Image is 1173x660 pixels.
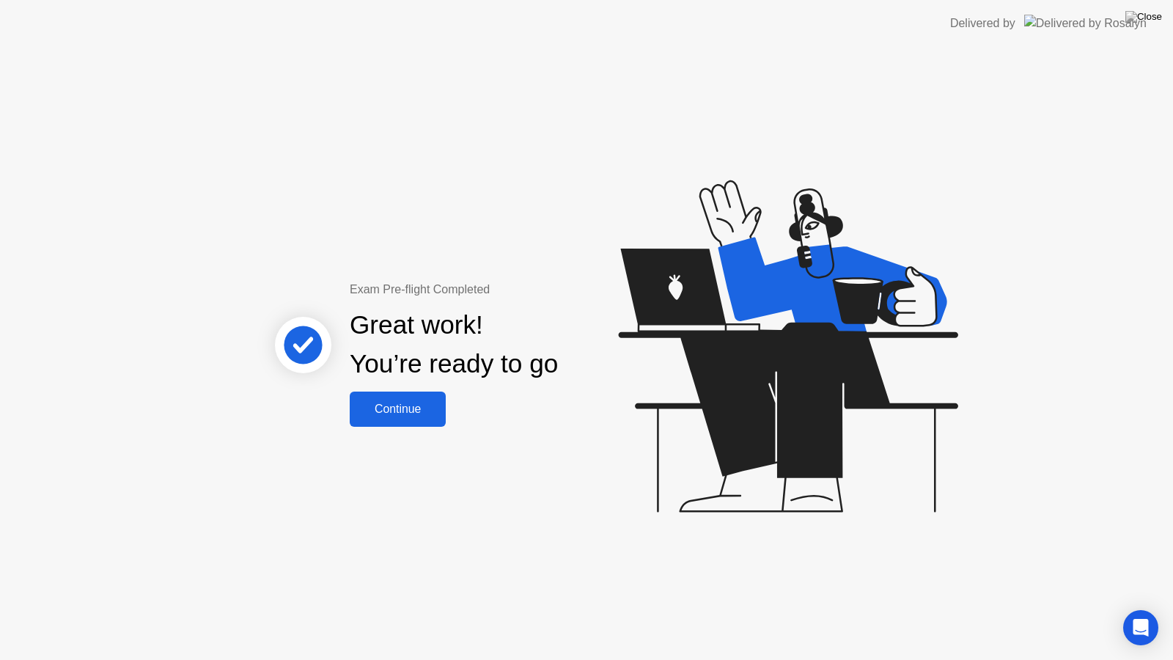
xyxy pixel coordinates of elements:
[354,403,441,416] div: Continue
[1123,610,1158,645] div: Open Intercom Messenger
[1125,11,1162,23] img: Close
[1024,15,1147,32] img: Delivered by Rosalyn
[950,15,1015,32] div: Delivered by
[350,306,558,384] div: Great work! You’re ready to go
[350,281,652,298] div: Exam Pre-flight Completed
[350,392,446,427] button: Continue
